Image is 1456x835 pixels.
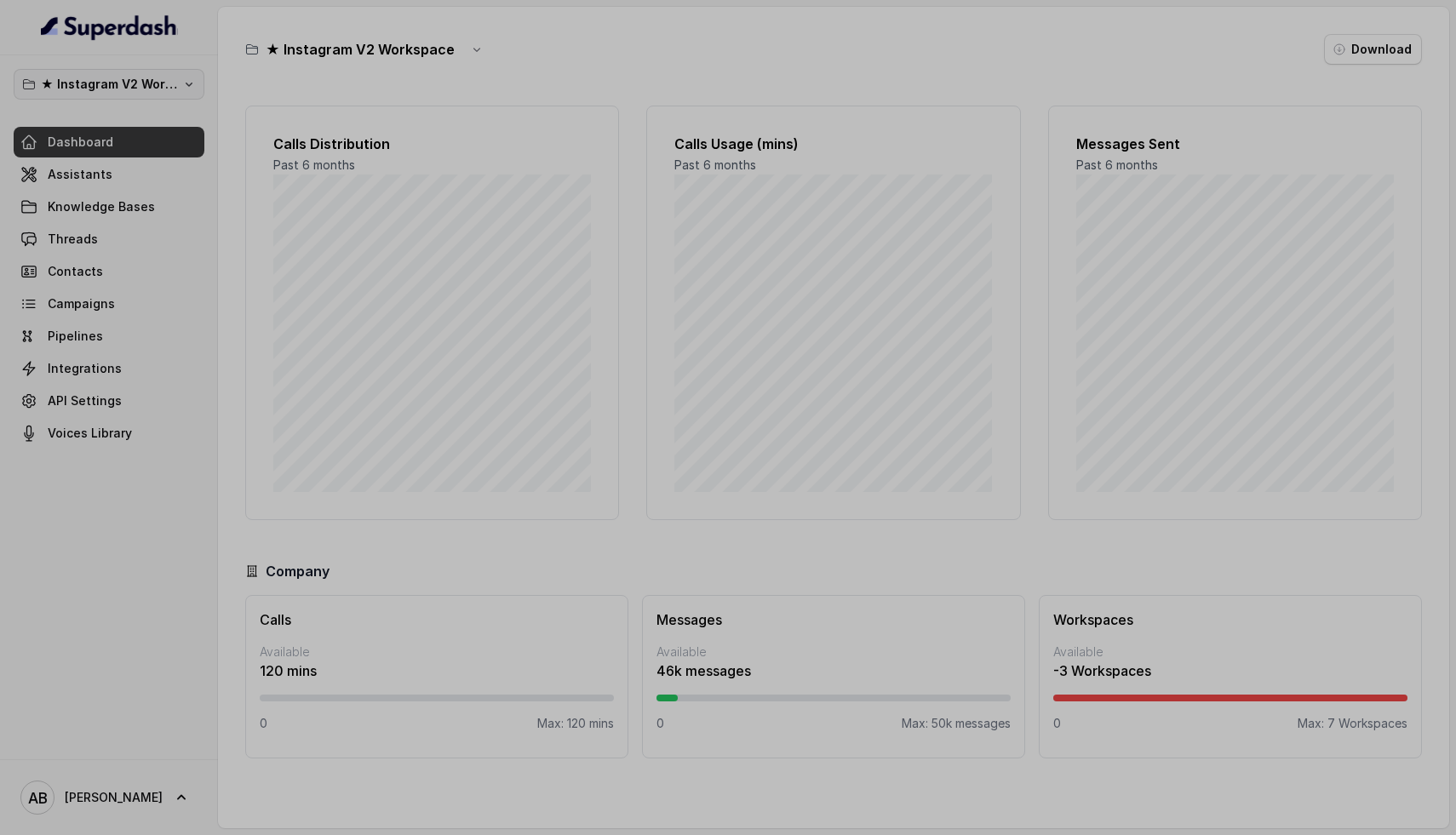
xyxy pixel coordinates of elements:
span: Contacts [48,263,103,280]
a: Integrations [14,353,204,384]
a: API Settings [14,386,204,416]
h3: Workspaces [1053,609,1407,630]
a: Campaigns [14,289,204,319]
span: Threads [48,231,98,248]
p: -3 Workspaces [1053,661,1407,681]
span: Past 6 months [674,157,756,172]
span: Voices Library [48,425,132,442]
h3: Calls [260,609,614,630]
a: Contacts [14,256,204,287]
p: 46k messages [656,661,1011,681]
span: Past 6 months [273,157,355,172]
a: Pipelines [14,321,204,352]
h3: Company [266,561,330,581]
a: Knowledge Bases [14,192,204,222]
p: 120 mins [260,661,614,681]
span: API Settings [48,392,122,409]
a: Threads [14,224,204,255]
span: Integrations [48,360,122,377]
p: Available [656,643,1011,661]
span: Assistants [48,166,112,183]
p: Max: 7 Workspaces [1298,715,1407,732]
p: Max: 120 mins [537,715,614,732]
a: Dashboard [14,127,204,157]
p: ★ Instagram V2 Workspace [41,74,177,94]
h3: Messages [656,609,1011,630]
p: Max: 50k messages [902,715,1011,732]
a: Voices Library [14,418,204,449]
p: Available [1053,643,1407,661]
a: [PERSON_NAME] [14,774,204,821]
span: Campaigns [48,295,115,312]
span: Knowledge Bases [48,198,155,215]
h3: ★ Instagram V2 Workspace [266,39,455,60]
h2: Messages Sent [1076,134,1394,154]
span: Dashboard [48,134,113,151]
p: 0 [1053,715,1061,732]
span: [PERSON_NAME] [65,789,163,806]
p: Available [260,643,614,661]
h2: Calls Usage (mins) [674,134,992,154]
button: Download [1324,34,1422,65]
text: AB [28,789,48,807]
button: ★ Instagram V2 Workspace [14,69,204,100]
h2: Calls Distribution [273,134,591,154]
p: 0 [656,715,664,732]
img: light.svg [41,14,178,41]
span: Past 6 months [1076,157,1158,172]
span: Pipelines [48,328,103,345]
p: 0 [260,715,267,732]
a: Assistants [14,159,204,190]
